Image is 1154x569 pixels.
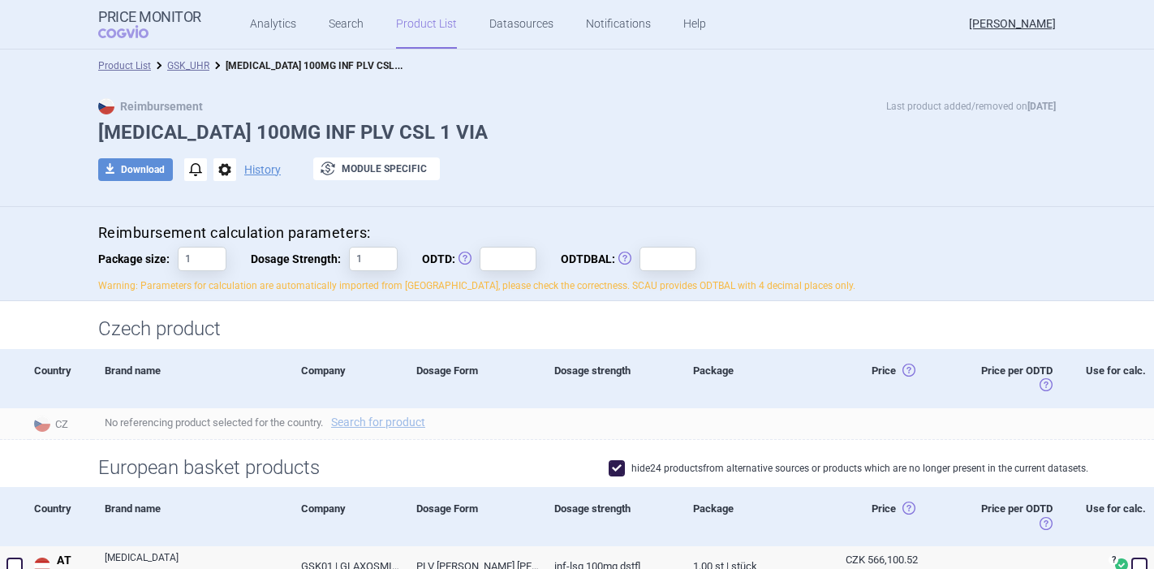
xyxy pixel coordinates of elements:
h1: [MEDICAL_DATA] 100MG INF PLV CSL 1 VIA [98,121,1056,144]
span: Package size: [98,247,178,271]
span: Dosage Strength: [251,247,349,271]
p: Warning: Parameters for calculation are automatically imported from [GEOGRAPHIC_DATA], please che... [98,279,1056,293]
span: ? [1109,555,1118,565]
span: COGVIO [98,25,171,38]
div: Company [289,349,404,407]
p: Last product added/removed on [886,98,1056,114]
div: Price [820,487,958,545]
div: Price per ODTD [958,349,1073,407]
a: Product List [98,60,151,71]
div: Price per ODTD [958,487,1073,545]
div: Dosage strength [542,349,681,407]
li: BLENREP 100MG INF PLV CSL 1 VIA [209,58,404,74]
div: Use for calc. [1073,487,1154,545]
div: CZK 566,100.52 [832,553,919,567]
img: Czech Republic [34,416,50,432]
li: GSK_UHR [151,58,209,74]
input: ODTD: [480,247,536,271]
span: CZ [29,412,93,433]
div: Use for calc. [1073,349,1154,407]
div: Price [820,349,958,407]
img: CZ [98,98,114,114]
div: Country [29,349,93,407]
span: No referencing product selected for the country. [105,412,1154,432]
span: ODTDBAL: [561,247,639,271]
span: AT [57,554,93,568]
div: Dosage strength [542,487,681,545]
a: Price MonitorCOGVIO [98,9,201,40]
h1: European basket products [98,456,1056,480]
strong: Price Monitor [98,9,201,25]
div: Dosage Form [404,349,543,407]
div: Dosage Form [404,487,543,545]
input: Dosage Strength: [349,247,398,271]
a: GSK_UHR [167,60,209,71]
h4: Reimbursement calculation parameters: [98,223,1056,244]
h1: Czech product [98,317,1056,341]
strong: [DATE] [1027,101,1056,112]
a: Search for product [331,416,425,428]
input: Package size: [178,247,226,271]
span: ODTD: [422,247,480,271]
strong: [MEDICAL_DATA] 100MG INF PLV CSL 1 VIA [226,57,421,72]
li: Product List [98,58,151,74]
label: hide 24 products from alternative sources or products which are no longer present in the current ... [609,460,1088,476]
div: Country [29,487,93,545]
button: Download [98,158,173,181]
input: ODTDBAL: [639,247,696,271]
div: Package [681,349,820,407]
strong: Reimbursement [98,100,203,113]
div: Brand name [93,487,289,545]
button: History [244,164,281,175]
div: Brand name [93,349,289,407]
button: Module specific [313,157,440,180]
div: Package [681,487,820,545]
div: Company [289,487,404,545]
